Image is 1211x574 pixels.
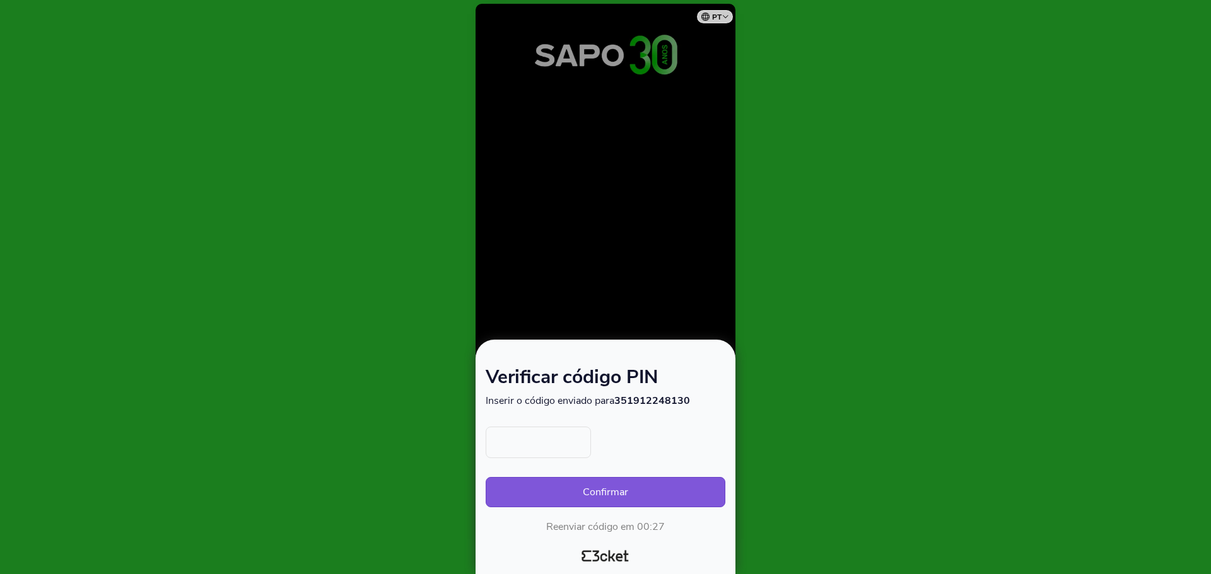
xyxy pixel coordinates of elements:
p: Inserir o código enviado para [486,394,725,408]
button: Confirmar [486,477,725,507]
span: Reenviar código em [546,520,635,534]
div: 00:27 [637,520,665,534]
h1: Verificar código PIN [486,369,725,394]
strong: 351912248130 [614,394,690,408]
